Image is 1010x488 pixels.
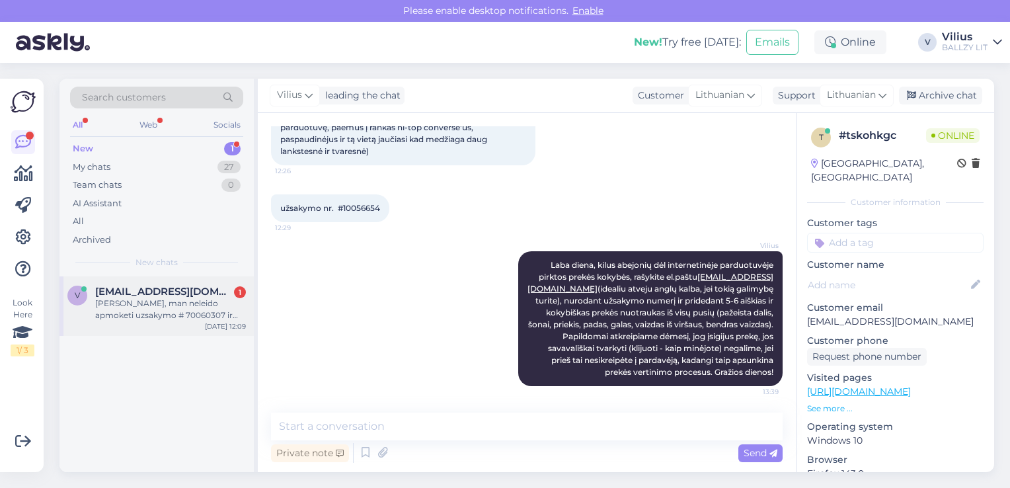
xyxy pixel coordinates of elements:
p: Visited pages [807,371,984,385]
div: 1 / 3 [11,345,34,356]
p: Browser [807,453,984,467]
div: leading the chat [320,89,401,102]
div: My chats [73,161,110,174]
input: Add a tag [807,233,984,253]
div: BALLZY LIT [942,42,988,53]
span: 12:26 [275,166,325,176]
span: Laba diena, kilus abejonių dėl internetinėje parduotuvėje pirktos prekės kokybės, rašykite el.paš... [527,260,775,377]
div: Customer information [807,196,984,208]
p: Customer phone [807,334,984,348]
p: Customer name [807,258,984,272]
div: V [918,33,937,52]
span: t [819,132,824,142]
span: New chats [136,257,178,268]
div: AI Assistant [73,197,122,210]
p: Firefox 143.0 [807,467,984,481]
span: v [75,290,80,300]
p: Windows 10 [807,434,984,448]
a: ViliusBALLZY LIT [942,32,1002,53]
span: 13:39 [729,387,779,397]
span: Lithuanian [695,88,744,102]
p: Customer tags [807,216,984,230]
span: vygandasgri@gmail.com [95,286,233,298]
div: New [73,142,93,155]
p: See more ... [807,403,984,415]
span: Vilius [729,241,779,251]
div: Support [773,89,816,102]
a: [URL][DOMAIN_NAME] [807,386,911,397]
button: Emails [746,30,798,55]
div: 1 [224,142,241,155]
div: Online [814,30,886,54]
span: Lithuanian [827,88,876,102]
span: 12:29 [275,223,325,233]
span: Send [744,447,777,459]
div: Private note [271,444,349,462]
div: Try free [DATE]: [634,34,741,50]
span: Online [926,128,980,143]
div: Customer [633,89,684,102]
div: # tskohkgc [839,128,926,143]
div: 1 [234,286,246,298]
div: All [70,116,85,134]
p: [EMAIL_ADDRESS][DOMAIN_NAME] [807,315,984,329]
div: [PERSON_NAME], man neleido apmoketi uzsakymo # 70060307 ir kiek maciau ta pacia sekunde jis dingo [95,298,246,321]
div: [DATE] 12:09 [205,321,246,331]
div: Request phone number [807,348,927,366]
div: Web [137,116,160,134]
span: Enable [568,5,607,17]
span: Vilius [277,88,302,102]
div: Archive chat [899,87,982,104]
div: Look Here [11,297,34,356]
span: užsakymo nr. #10056654 [280,203,380,213]
div: Archived [73,233,111,247]
div: Vilius [942,32,988,42]
div: Team chats [73,179,122,192]
p: Operating system [807,420,984,434]
div: Socials [211,116,243,134]
div: 0 [221,179,241,192]
img: Askly Logo [11,89,36,114]
span: Search customers [82,91,166,104]
input: Add name [808,278,968,292]
p: Customer email [807,301,984,315]
div: 27 [217,161,241,174]
div: All [73,215,84,228]
div: [GEOGRAPHIC_DATA], [GEOGRAPHIC_DATA] [811,157,957,184]
b: New! [634,36,662,48]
